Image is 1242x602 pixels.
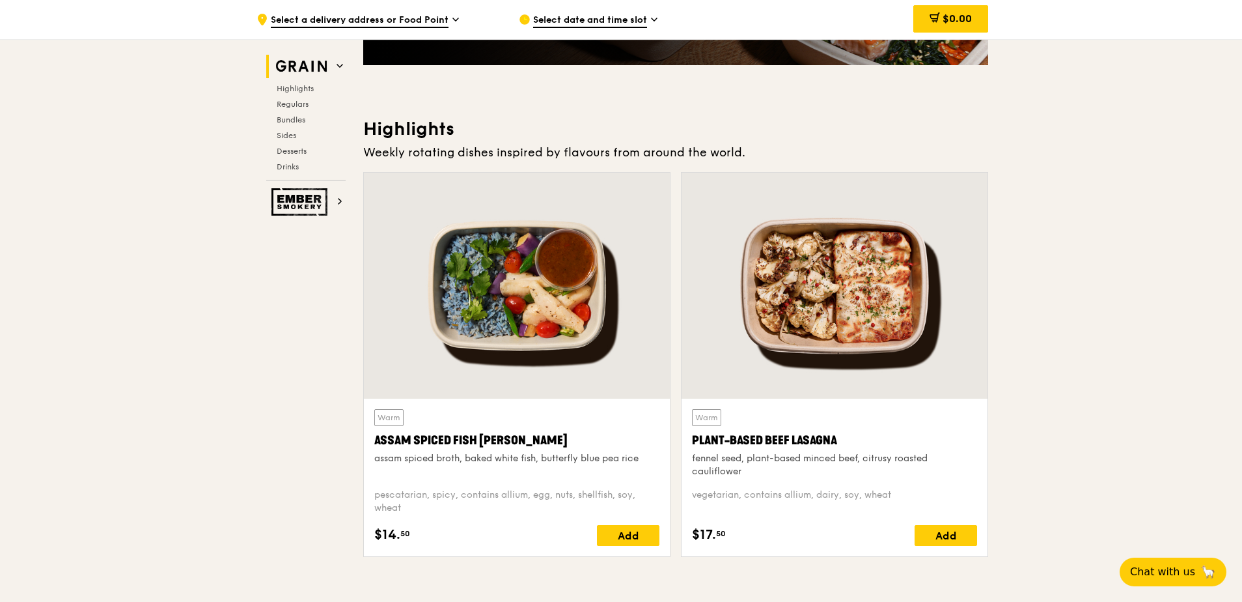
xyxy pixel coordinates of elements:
span: 50 [716,528,726,539]
div: assam spiced broth, baked white fish, butterfly blue pea rice [374,452,659,465]
button: Chat with us🦙 [1120,558,1226,586]
span: Bundles [277,115,305,124]
span: Sides [277,131,296,140]
span: Drinks [277,162,299,171]
div: Warm [692,409,721,426]
img: Ember Smokery web logo [271,188,331,216]
h3: Highlights [363,117,988,141]
div: Add [597,525,659,546]
span: Select date and time slot [533,14,647,28]
span: $17. [692,525,716,545]
span: Highlights [277,84,314,93]
span: $0.00 [943,12,972,25]
span: Chat with us [1130,564,1195,580]
div: vegetarian, contains allium, dairy, soy, wheat [692,489,977,515]
span: Select a delivery address or Food Point [271,14,448,28]
span: Desserts [277,147,307,156]
span: Regulars [277,100,309,109]
img: Grain web logo [271,55,331,78]
div: Assam Spiced Fish [PERSON_NAME] [374,431,659,450]
div: Warm [374,409,404,426]
div: Plant-Based Beef Lasagna [692,431,977,450]
span: 🦙 [1200,564,1216,580]
div: Add [915,525,977,546]
div: fennel seed, plant-based minced beef, citrusy roasted cauliflower [692,452,977,478]
div: Weekly rotating dishes inspired by flavours from around the world. [363,143,988,162]
div: pescatarian, spicy, contains allium, egg, nuts, shellfish, soy, wheat [374,489,659,515]
span: $14. [374,525,400,545]
span: 50 [400,528,410,539]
